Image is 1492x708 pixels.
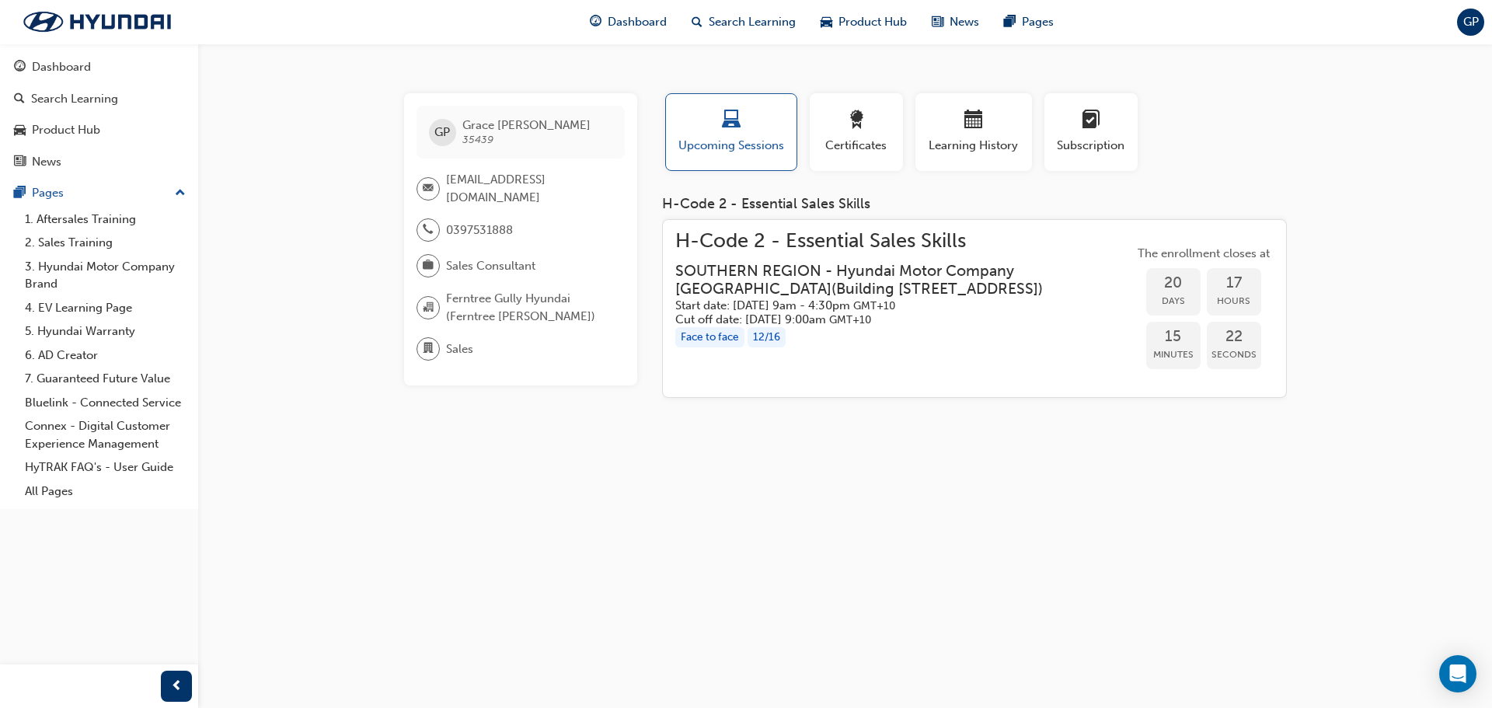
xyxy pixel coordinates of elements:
a: car-iconProduct Hub [808,6,919,38]
a: 3. Hyundai Motor Company Brand [19,255,192,296]
a: Bluelink - Connected Service [19,391,192,415]
span: Australian Eastern Standard Time GMT+10 [829,313,871,326]
div: News [32,153,61,171]
h5: Cut off date: [DATE] 9:00am [675,312,1109,327]
span: car-icon [821,12,832,32]
a: 4. EV Learning Page [19,296,192,320]
span: guage-icon [590,12,601,32]
span: Certificates [821,137,891,155]
div: Product Hub [32,121,100,139]
span: Seconds [1207,346,1261,364]
span: news-icon [932,12,943,32]
button: Pages [6,179,192,208]
span: Pages [1022,13,1054,31]
a: Search Learning [6,85,192,113]
span: phone-icon [423,220,434,240]
span: Subscription [1056,137,1126,155]
a: news-iconNews [919,6,992,38]
span: GP [434,124,450,141]
span: Upcoming Sessions [678,137,785,155]
a: H-Code 2 - Essential Sales SkillsSOUTHERN REGION - Hyundai Motor Company [GEOGRAPHIC_DATA](Buildi... [675,232,1274,385]
span: H-Code 2 - Essential Sales Skills [675,232,1134,250]
button: Subscription [1044,93,1138,171]
a: Connex - Digital Customer Experience Management [19,414,192,455]
span: award-icon [847,110,866,131]
span: Product Hub [838,13,907,31]
span: Learning History [927,137,1020,155]
span: Ferntree Gully Hyundai (Ferntree [PERSON_NAME]) [446,290,612,325]
a: guage-iconDashboard [577,6,679,38]
span: GP [1463,13,1479,31]
span: briefcase-icon [423,256,434,276]
span: 20 [1146,274,1201,292]
span: learningplan-icon [1082,110,1100,131]
span: 17 [1207,274,1261,292]
a: 5. Hyundai Warranty [19,319,192,344]
a: 7. Guaranteed Future Value [19,367,192,391]
span: prev-icon [171,677,183,696]
span: Dashboard [608,13,667,31]
a: 1. Aftersales Training [19,208,192,232]
span: Sales Consultant [446,257,535,275]
div: H-Code 2 - Essential Sales Skills [662,196,1287,213]
a: News [6,148,192,176]
span: 15 [1146,328,1201,346]
span: Search Learning [709,13,796,31]
h5: Start date: [DATE] 9am - 4:30pm [675,298,1109,313]
div: 12 / 16 [748,327,786,348]
span: 22 [1207,328,1261,346]
a: pages-iconPages [992,6,1066,38]
button: Certificates [810,93,903,171]
a: search-iconSearch Learning [679,6,808,38]
span: [EMAIL_ADDRESS][DOMAIN_NAME] [446,171,612,206]
a: Product Hub [6,116,192,145]
span: pages-icon [14,187,26,201]
span: Minutes [1146,346,1201,364]
div: Pages [32,184,64,202]
button: DashboardSearch LearningProduct HubNews [6,50,192,179]
span: Grace [PERSON_NAME] [462,118,591,132]
span: Hours [1207,292,1261,310]
h3: SOUTHERN REGION - Hyundai Motor Company [GEOGRAPHIC_DATA] ( Building [STREET_ADDRESS] ) [675,262,1109,298]
button: GP [1457,9,1484,36]
span: up-icon [175,183,186,204]
a: HyTRAK FAQ's - User Guide [19,455,192,480]
span: news-icon [14,155,26,169]
span: search-icon [14,92,25,106]
span: 35439 [462,133,493,146]
img: Trak [8,5,186,38]
div: Face to face [675,327,744,348]
div: Search Learning [31,90,118,108]
span: Sales [446,340,473,358]
span: News [950,13,979,31]
div: Dashboard [32,58,91,76]
a: 6. AD Creator [19,344,192,368]
span: Australian Eastern Standard Time GMT+10 [853,299,895,312]
span: car-icon [14,124,26,138]
div: Open Intercom Messenger [1439,655,1476,692]
span: email-icon [423,179,434,199]
a: All Pages [19,480,192,504]
span: The enrollment closes at [1134,245,1274,263]
span: guage-icon [14,61,26,75]
span: calendar-icon [964,110,983,131]
a: 2. Sales Training [19,231,192,255]
button: Upcoming Sessions [665,93,797,171]
button: Learning History [915,93,1032,171]
span: search-icon [692,12,702,32]
span: laptop-icon [722,110,741,131]
span: organisation-icon [423,298,434,318]
span: 0397531888 [446,221,513,239]
span: pages-icon [1004,12,1016,32]
span: department-icon [423,339,434,359]
a: Dashboard [6,53,192,82]
span: Days [1146,292,1201,310]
